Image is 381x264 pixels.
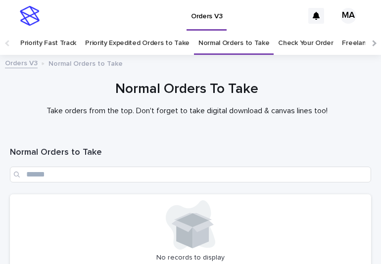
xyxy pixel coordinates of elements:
p: Take orders from the top. Don't forget to take digital download & canvas lines too! [10,106,364,116]
img: stacker-logo-s-only.png [20,6,40,26]
input: Search [10,167,371,182]
a: Orders V3 [5,57,38,68]
h1: Normal Orders To Take [10,80,364,98]
p: Normal Orders to Take [48,57,123,68]
h1: Normal Orders to Take [10,147,371,159]
p: No records to display [16,254,365,262]
a: Normal Orders to Take [198,32,270,55]
div: MA [340,8,356,24]
a: Check Your Order [278,32,333,55]
a: Priority Fast Track [20,32,76,55]
a: Priority Expedited Orders to Take [85,32,190,55]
